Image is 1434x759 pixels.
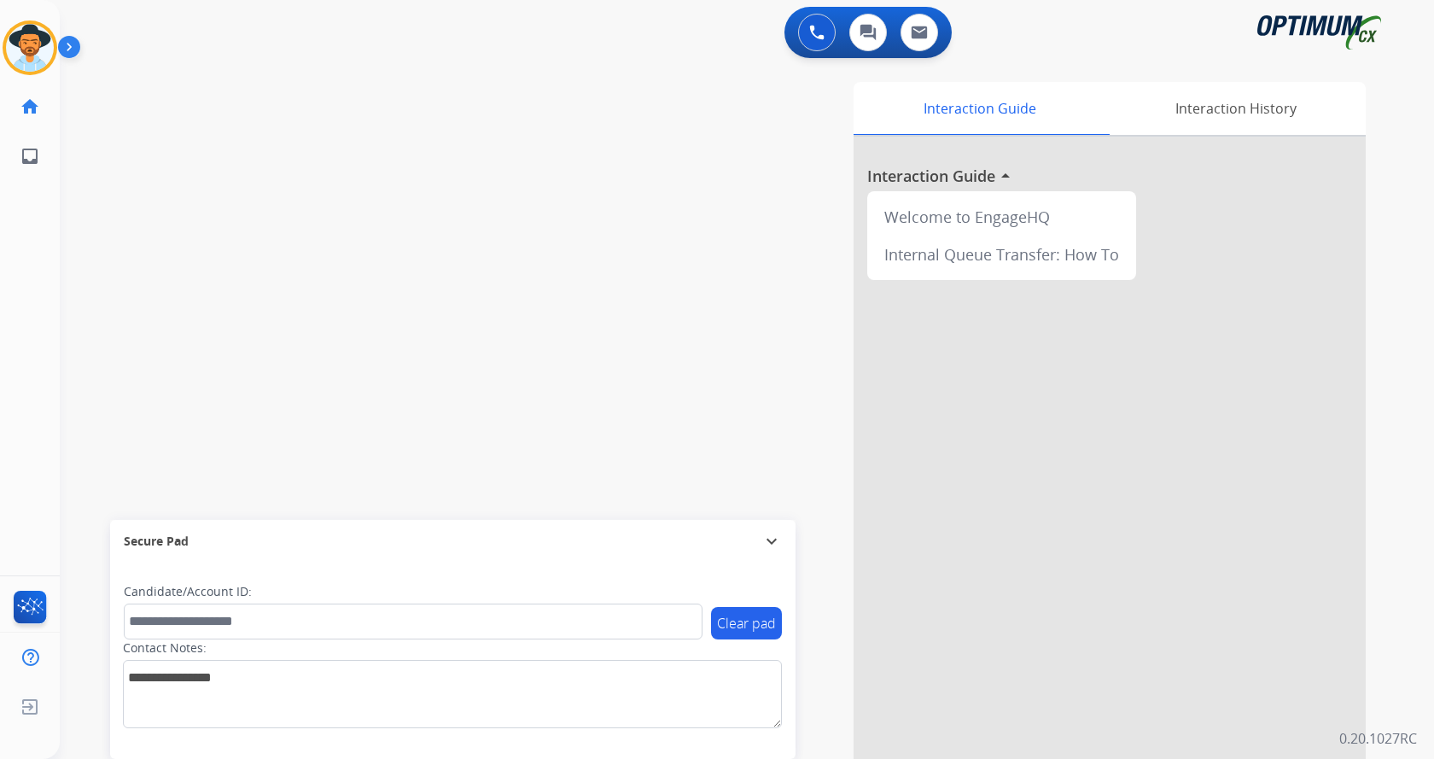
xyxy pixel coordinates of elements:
button: Clear pad [711,607,782,639]
label: Contact Notes: [123,639,207,657]
mat-icon: home [20,96,40,117]
span: Secure Pad [124,533,189,550]
div: Welcome to EngageHQ [874,198,1129,236]
label: Candidate/Account ID: [124,583,252,600]
p: 0.20.1027RC [1339,728,1417,749]
mat-icon: expand_more [761,531,782,552]
div: Internal Queue Transfer: How To [874,236,1129,273]
div: Interaction History [1105,82,1366,135]
mat-icon: inbox [20,146,40,166]
img: avatar [6,24,54,72]
div: Interaction Guide [854,82,1105,135]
